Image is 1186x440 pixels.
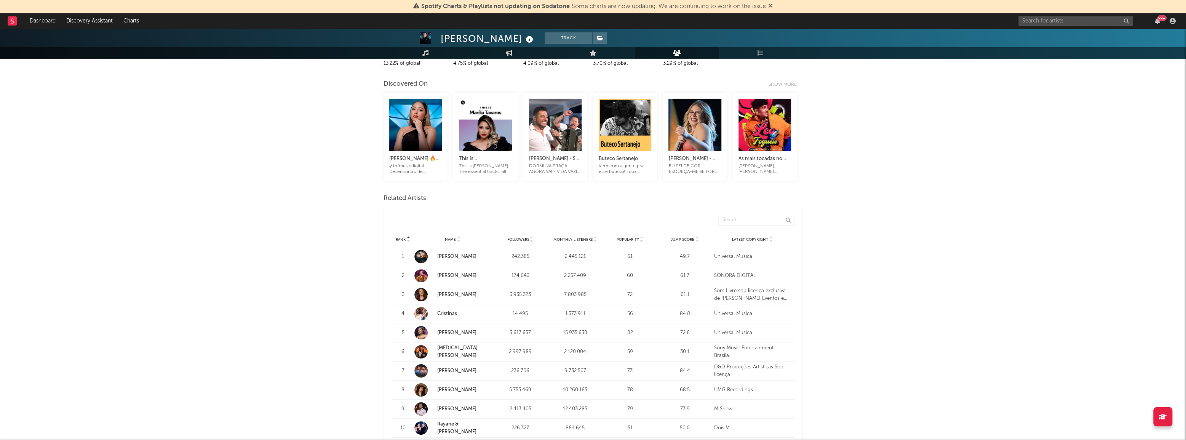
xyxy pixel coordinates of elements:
a: [PERSON_NAME] - SÓ AS MELHORESDORMI NA PRAÇA - AGORA VAI - VIDA VAZIA - TE AMAR FOI ILUSÃO - FACA... [529,147,582,175]
span: Followers [507,237,529,242]
div: 4.09 % of global [523,59,587,68]
div: @thfmusicdigital Desencontro de Mensagens/Palavras de Perdão/ Buquê de Espinhos / Logo eu, [PERSO... [389,163,442,175]
div: 73.9 [659,405,710,413]
div: Universal Musica [714,329,791,337]
div: 226.327 [495,424,546,432]
div: 13.22 % of global [384,59,448,68]
div: 4 [395,310,411,318]
a: Discovery Assistant [61,13,118,29]
a: [PERSON_NAME] [414,364,491,378]
div: 84.8 [659,310,710,318]
a: Cristinas [414,307,491,320]
div: EU SEI DE COR - ESQUEÇA-ME SE FOR CAPAZ - ESTRELINHA - INFIEL - DE QUEM É A CULPA - MUITO MAIS... [668,163,721,175]
div: 15.935.638 [550,329,601,337]
a: [PERSON_NAME] [414,250,491,263]
div: [PERSON_NAME] [441,32,535,45]
a: Buteco SertanejoVem com a gente pra esse buteco! Foto: [PERSON_NAME] [599,147,651,175]
div: 10.260.165 [550,386,601,394]
div: This is [PERSON_NAME]. The essential tracks, all in one playlist. [459,163,511,175]
a: Charts [118,13,144,29]
div: 5 [395,329,411,337]
div: 84.4 [659,367,710,375]
div: 3.617.657 [495,329,546,337]
div: Sony Music Entertainment Brasila. [714,344,791,359]
div: 4.75 % of global [453,59,517,68]
div: SONORA DIGITAL [714,272,791,280]
a: [PERSON_NAME] - MELHORESEU SEI DE COR - ESQUEÇA-ME SE FOR CAPAZ - ESTRELINHA - INFIEL - DE QUEM É... [668,147,721,175]
a: [PERSON_NAME] [437,387,476,392]
div: 30.1 [659,348,710,356]
div: [PERSON_NAME], [PERSON_NAME], [PERSON_NAME], [PERSON_NAME], [PERSON_NAME] [PERSON_NAME] [738,163,791,175]
div: 174.643 [495,272,546,280]
div: Show more [769,80,802,89]
input: Search for artists [1018,16,1133,26]
div: D&D Produções Artisticas Sob licença [714,363,791,378]
div: 2.413.405 [495,405,546,413]
div: 61.7 [659,272,710,280]
div: 6 [395,348,411,356]
span: Name [445,237,456,242]
div: 50.0 [659,424,710,432]
a: [PERSON_NAME] [414,288,491,301]
a: [PERSON_NAME] [437,273,476,278]
div: 51 [604,424,655,432]
a: Cristinas [437,311,457,316]
div: 9 [395,405,411,413]
div: 2 [395,272,411,280]
div: Universal Musica [714,253,791,261]
div: 8 [395,386,411,394]
div: 242.385 [495,253,546,261]
div: 72 [604,291,655,299]
div: 3 [395,291,411,299]
div: 2.445.121 [550,253,601,261]
a: Dashboard [24,13,61,29]
span: Monthly Listeners [553,237,593,242]
div: [PERSON_NAME] - SÓ AS MELHORES [529,154,582,163]
a: [PERSON_NAME] [414,402,491,416]
div: 10 [395,424,411,432]
div: 7.803.985 [550,291,601,299]
div: 3.70 % of global [593,59,657,68]
div: 56 [604,310,655,318]
span: Spotify Charts & Playlists not updating on Sodatone [421,3,570,10]
div: Discovered On [384,80,428,89]
button: 99+ [1155,18,1160,24]
div: 12.403.285 [550,405,601,413]
a: [PERSON_NAME] [437,254,476,259]
div: Universal Musica [714,310,791,318]
span: Latest Copyright [732,237,768,242]
div: 61.1 [659,291,710,299]
div: 3.29 % of global [663,59,727,68]
span: Dismiss [768,3,773,10]
div: 7 [395,367,411,375]
a: [PERSON_NAME] [414,383,491,397]
a: Rayane & [PERSON_NAME] [414,421,491,435]
a: [PERSON_NAME] [437,406,476,411]
div: [PERSON_NAME] 🔥 Lançamentos 2025 HISTÓRIAS SECRETAS [389,154,442,163]
a: [PERSON_NAME] [414,269,491,282]
div: 1 [395,253,411,261]
div: Som Livre sob licença exclusiva de [PERSON_NAME] Eventos e Produções [714,287,791,302]
div: 2.120.004 [550,348,601,356]
div: This Is [PERSON_NAME] [459,154,511,163]
span: Rank [396,237,406,242]
span: Related Artists [384,194,426,203]
div: M Show [714,405,791,413]
div: 3.935.323 [495,291,546,299]
span: : Some charts are now updating. We are continuing to work on the issue [421,3,766,10]
div: 236.706 [495,367,546,375]
div: 73 [604,367,655,375]
a: [MEDICAL_DATA][PERSON_NAME] [414,344,491,359]
span: Jump Score [671,237,694,242]
div: 99 + [1157,15,1167,21]
a: Rayane & [PERSON_NAME] [437,422,476,434]
div: 9.732.507 [550,367,601,375]
div: 5.753.469 [495,386,546,394]
button: Track [545,32,592,44]
div: 60 [604,272,655,280]
input: Search... [718,215,794,226]
div: Dois.M [714,424,791,432]
div: 82 [604,329,655,337]
span: Popularity [617,237,639,242]
div: 59 [604,348,655,356]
